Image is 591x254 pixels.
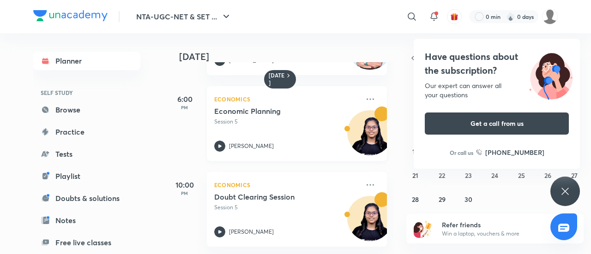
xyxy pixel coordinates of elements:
[491,171,498,180] abbr: September 24, 2025
[571,171,578,180] abbr: September 27, 2025
[348,115,392,159] img: Avatar
[408,144,423,159] button: September 14, 2025
[541,168,555,183] button: September 26, 2025
[476,148,544,157] a: [PHONE_NUMBER]
[33,145,140,163] a: Tests
[408,120,423,135] button: September 7, 2025
[447,9,462,24] button: avatar
[214,192,329,201] h5: Doubt Clearing Session
[442,220,555,230] h6: Refer friends
[166,179,203,190] h5: 10:00
[542,9,558,24] img: Baani khurana
[514,168,529,183] button: September 25, 2025
[214,179,359,190] p: Economics
[488,168,502,183] button: September 24, 2025
[229,142,274,150] p: [PERSON_NAME]
[522,50,580,100] img: ttu_illustration_new.svg
[408,168,423,183] button: September 21, 2025
[131,7,237,26] button: NTA-UGC-NET & SET ...
[425,50,569,77] h4: Have questions about the subscription?
[179,51,396,62] h4: [DATE]
[464,195,472,204] abbr: September 30, 2025
[485,148,544,157] h6: [PHONE_NUMBER]
[450,148,473,157] p: Or call us
[33,52,140,70] a: Planner
[33,211,140,230] a: Notes
[166,105,203,110] p: PM
[465,171,472,180] abbr: September 23, 2025
[412,171,418,180] abbr: September 21, 2025
[33,123,140,141] a: Practice
[461,168,476,183] button: September 23, 2025
[439,195,446,204] abbr: September 29, 2025
[461,192,476,207] button: September 30, 2025
[567,168,582,183] button: September 27, 2025
[442,230,555,238] p: Win a laptop, vouchers & more
[434,192,449,207] button: September 29, 2025
[414,219,432,238] img: referral
[544,171,551,180] abbr: September 26, 2025
[33,10,108,21] img: Company Logo
[33,10,108,24] a: Company Logo
[506,12,515,21] img: streak
[408,192,423,207] button: September 28, 2025
[33,100,140,119] a: Browse
[434,168,449,183] button: September 22, 2025
[229,228,274,236] p: [PERSON_NAME]
[166,190,203,196] p: PM
[269,72,285,87] h6: [DATE]
[425,112,569,135] button: Get a call from us
[214,203,359,212] p: Session 5
[33,233,140,252] a: Free live classes
[412,147,419,156] abbr: September 14, 2025
[214,106,329,116] h5: Economic Planning
[425,81,569,100] div: Our expert can answer all your questions
[214,94,359,105] p: Economics
[166,94,203,105] h5: 6:00
[412,195,419,204] abbr: September 28, 2025
[214,118,359,126] p: Session 5
[518,171,525,180] abbr: September 25, 2025
[439,171,445,180] abbr: September 22, 2025
[348,201,392,245] img: Avatar
[450,12,458,21] img: avatar
[33,167,140,185] a: Playlist
[33,85,140,100] h6: SELF STUDY
[33,189,140,207] a: Doubts & solutions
